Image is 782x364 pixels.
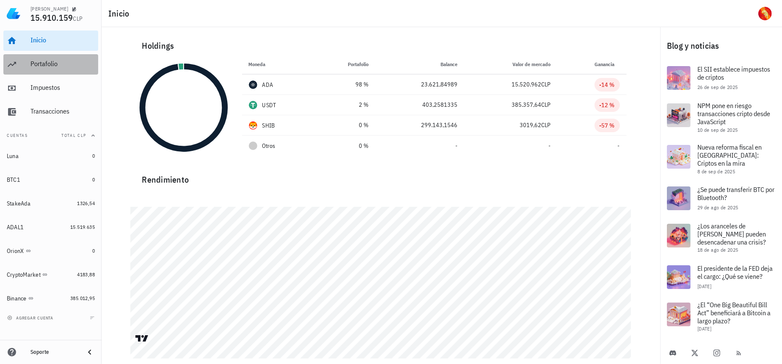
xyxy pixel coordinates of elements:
[660,180,782,217] a: ¿Se puede transferir BTC por Bluetooth? 29 de ago de 2025
[697,185,774,202] span: ¿Se puede transferir BTC por Bluetooth?
[697,222,766,246] span: ¿Los aranceles de [PERSON_NAME] pueden desencadenar una crisis?
[262,81,273,89] div: ADA
[660,138,782,180] a: Nueva reforma fiscal en [GEOGRAPHIC_DATA]: Criptos en la mira 8 de sep de 2025
[73,15,83,22] span: CLP
[262,101,276,109] div: USDT
[30,6,68,12] div: [PERSON_NAME]
[697,84,738,90] span: 26 de sep de 2025
[3,169,98,190] a: BTC1 0
[249,121,257,130] div: SHIB-icon
[30,12,73,23] span: 15.910.159
[618,142,620,150] span: -
[315,54,376,75] th: Portafolio
[30,107,95,115] div: Transacciones
[7,224,24,231] div: ADAL1
[3,264,98,285] a: CryptoMarket 4183,88
[7,295,27,302] div: Binance
[3,217,98,237] a: ADAL1 15.519.635
[7,271,41,278] div: CryptoMarket
[697,325,711,332] span: [DATE]
[595,61,620,67] span: Ganancia
[697,168,735,175] span: 8 de sep de 2025
[5,314,57,322] button: agregar cuenta
[512,101,541,108] span: 385.357,64
[30,36,95,44] div: Inicio
[9,315,53,321] span: agregar cuenta
[242,54,315,75] th: Moneda
[697,300,771,325] span: ¿El “One Big Beautiful Bill Act” beneficiará a Bitcoin a largo plazo?
[3,78,98,98] a: Impuestos
[697,127,738,133] span: 10 de sep de 2025
[376,54,464,75] th: Balance
[322,100,369,109] div: 2 %
[660,217,782,258] a: ¿Los aranceles de [PERSON_NAME] pueden desencadenar una crisis? 18 de ago de 2025
[249,81,257,89] div: ADA-icon
[660,32,782,59] div: Blog y noticias
[541,81,551,88] span: CLP
[3,125,98,146] button: CuentasTotal CLP
[383,80,457,89] div: 23.621,84989
[3,102,98,122] a: Transacciones
[322,80,369,89] div: 98 %
[455,142,457,150] span: -
[30,60,95,68] div: Portafolio
[697,65,770,81] span: El SII establece impuestos de criptos
[3,54,98,75] a: Portafolio
[660,258,782,296] a: El presidente de la FED deja el cargo: ¿Qué se viene? [DATE]
[7,200,30,207] div: StakeAda
[92,247,95,254] span: 0
[7,153,19,160] div: Luna
[3,288,98,308] a: Binance 385.012,95
[541,121,551,129] span: CLP
[135,166,627,186] div: Rendimiento
[758,7,772,20] div: avatar
[660,59,782,97] a: El SII establece impuestos de criptos 26 de sep de 2025
[70,224,95,230] span: 15.519.635
[660,296,782,337] a: ¿El “One Big Beautiful Bill Act” beneficiará a Bitcoin a largo plazo? [DATE]
[697,143,762,167] span: Nueva reforma fiscal en [GEOGRAPHIC_DATA]: Criptos en la mira
[322,142,369,150] div: 0 %
[697,247,738,253] span: 18 de ago de 2025
[108,7,133,20] h1: Inicio
[135,32,627,59] div: Holdings
[92,176,95,183] span: 0
[512,81,541,88] span: 15.520.962
[3,31,98,51] a: Inicio
[30,349,78,356] div: Soporte
[70,295,95,301] span: 385.012,95
[3,241,98,261] a: OrionX 0
[262,142,275,150] span: Otros
[3,146,98,166] a: Luna 0
[7,7,20,20] img: LedgiFi
[697,204,738,211] span: 29 de ago de 2025
[548,142,551,150] span: -
[520,121,541,129] span: 3019,62
[383,121,457,130] div: 299.143,1546
[77,200,95,206] span: 1326,54
[7,247,24,255] div: OrionX
[3,193,98,214] a: StakeAda 1326,54
[61,133,86,138] span: Total CLP
[135,334,149,342] a: Charting by TradingView
[697,101,770,126] span: NPM pone en riesgo transacciones cripto desde JavaScript
[697,264,773,281] span: El presidente de la FED deja el cargo: ¿Qué se viene?
[600,81,615,89] div: -14 %
[7,176,20,183] div: BTC1
[322,121,369,130] div: 0 %
[249,101,257,109] div: USDT-icon
[30,83,95,92] div: Impuestos
[697,283,711,289] span: [DATE]
[262,121,275,130] div: SHIB
[77,271,95,278] span: 4183,88
[92,153,95,159] span: 0
[600,121,615,130] div: -57 %
[600,101,615,109] div: -12 %
[383,100,457,109] div: 403,2581335
[541,101,551,108] span: CLP
[660,97,782,138] a: NPM pone en riesgo transacciones cripto desde JavaScript 10 de sep de 2025
[464,54,557,75] th: Valor de mercado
